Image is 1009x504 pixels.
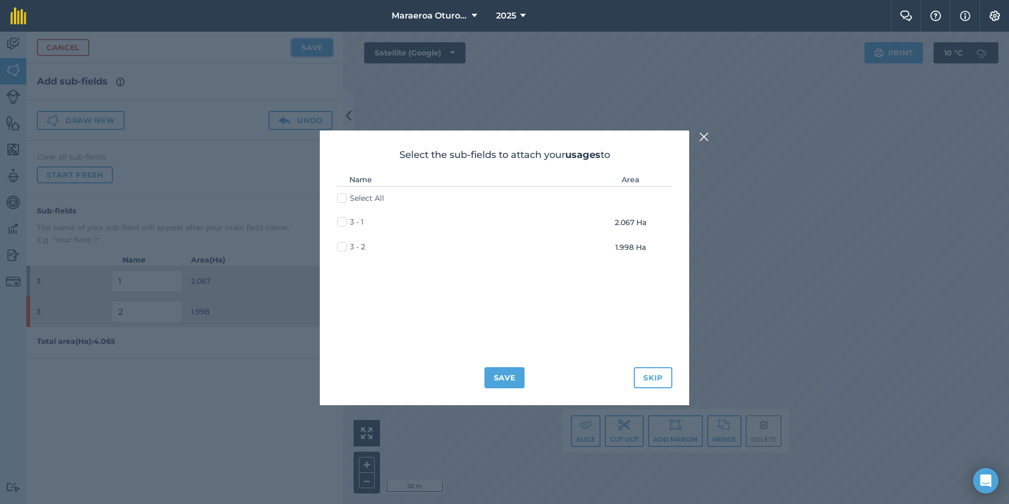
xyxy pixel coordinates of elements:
td: 2.067 Ha [588,210,672,235]
th: Area [588,173,672,186]
span: 2025 [496,10,516,22]
img: fieldmargin Logo [11,7,26,24]
label: 3 - 1 [337,217,364,228]
th: Name [337,173,588,186]
button: Save [484,367,525,388]
img: Two speech bubbles overlapping with the left bubble in the forefront [900,11,912,21]
td: 1.998 Ha [588,235,672,259]
button: Skip [634,367,672,388]
div: Open Intercom Messenger [973,468,998,493]
img: svg+xml;base64,PHN2ZyB4bWxucz0iaHR0cDovL3d3dy53My5vcmcvMjAwMC9zdmciIHdpZHRoPSIxNyIgaGVpZ2h0PSIxNy... [960,10,970,22]
span: Maraeroa Oturoa 2b [392,10,468,22]
label: 3 - 2 [337,241,365,253]
img: svg+xml;base64,PHN2ZyB4bWxucz0iaHR0cDovL3d3dy53My5vcmcvMjAwMC9zdmciIHdpZHRoPSIyMiIgaGVpZ2h0PSIzMC... [699,130,709,143]
img: A cog icon [988,11,1001,21]
strong: usages [565,149,601,161]
img: A question mark icon [929,11,942,21]
label: Select All [337,193,384,204]
h2: Select the sub-fields to attach your to [337,147,672,163]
